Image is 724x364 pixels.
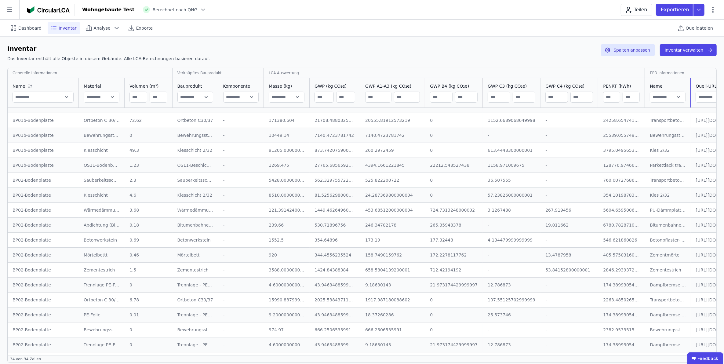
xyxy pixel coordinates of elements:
div: - [545,192,593,198]
div: BP02-Bodenplatte [13,327,74,333]
div: - [223,207,259,213]
div: - [223,312,259,318]
div: Bewehrungsstahl [84,132,120,138]
div: - [545,312,593,318]
div: - [223,342,259,348]
div: Mörtelbettt [84,252,120,258]
div: 1449.4626496000003 [315,207,355,213]
div: 25.573746 [488,312,536,318]
div: Parkettlack transparent [650,162,686,168]
div: 171380.604 [269,117,305,123]
span: GWP B4 (kg CO₂e) [430,83,469,89]
div: 873.7420759000001 [315,147,355,153]
div: 174.3899305452192 [603,312,640,318]
span: Bauprodukt [177,83,202,89]
div: 36.507555 [488,177,536,183]
div: Trennlage - PE-Folie - 30 Jahre [177,282,213,288]
div: Kies 2/32 [650,147,686,153]
div: PU-Dämmplatten aus Blockschaumstoff [650,207,686,213]
div: Bitumenbahnen PYE PV 200 S5 (ungeschiefert) (Dicke 4 mm) [650,222,686,228]
div: Transportbeton C30/37 [650,297,686,303]
div: Transportbeton C30/37 [650,117,686,123]
div: 9.18630143 [365,342,420,348]
div: 530.71896756 [315,222,355,228]
div: 24.287369800000004 [365,192,420,198]
span: Inventar [59,25,77,31]
div: Ortbeton C30/37 [177,117,213,123]
div: - [223,177,259,183]
div: Kiesschicht 2/32 [177,192,213,198]
div: BP02-Bodenplatte [13,207,74,213]
div: Dampfbremse PE (Dicke 0,2 mm) [650,312,686,318]
div: 43.94634885999999 [315,312,355,318]
div: 9.200000000000001 [269,312,305,318]
div: 15990.887999999999 [269,297,305,303]
span: Komponente [223,83,250,89]
div: Verknüpftes Bauprodukt [177,71,222,75]
div: BP02-Bodenplatte [13,297,74,303]
button: Inventar verwalten [660,44,717,56]
img: Concular [27,6,70,13]
div: - [545,342,593,348]
div: Generelle Informationen [13,71,57,75]
div: 3.1267488 [488,207,536,213]
div: BP02-Bodenplatte [13,312,74,318]
div: - [545,162,593,168]
div: - [545,297,593,303]
div: - [488,267,536,273]
div: - [223,132,259,138]
div: 6.78 [129,297,168,303]
div: Dampfbremse PE (Dicke 0,2 mm) [650,282,686,288]
button: Spalten anpassen [601,44,655,56]
div: 121.39142400000001 [269,207,305,213]
div: 1552.5 [269,237,305,243]
div: 0 [129,327,168,333]
div: Zementestrich [650,267,686,273]
div: Kies 2/32 [650,192,686,198]
div: 1424.84388384 [315,267,355,273]
div: - [223,327,259,333]
div: - [545,117,593,123]
div: 6780.782871096659 [603,222,640,228]
div: 174.3899305452192 [603,342,640,348]
div: 24258.654741498944 [603,117,640,123]
div: 267.919456 [545,207,593,213]
span: GWP (kg CO₂e) [315,83,347,89]
div: Ortbeton C30/37 [177,297,213,303]
div: 2846.2939372715337 [603,267,640,273]
div: 177.32448 [430,237,478,243]
div: 666.2506535991 [365,327,420,333]
div: Kiesschicht [84,147,120,153]
div: Trennlage - PE-Folie - 30 Jahre [177,342,213,348]
div: 22212.548527438 [430,162,478,168]
span: Material [84,83,101,89]
div: BP02-Bodenplatte [13,267,74,273]
div: Dampfbremse PE (Dicke 0,2 mm) [650,342,686,348]
div: 5428.000000000001 [269,177,305,183]
div: 34 von 34 Zeilen . [7,355,717,363]
div: - [488,252,536,258]
div: Zementmörtel [650,252,686,258]
div: 0 [430,327,478,333]
div: Kiesschicht [84,192,120,198]
div: 4394.1661221845 [365,162,420,168]
span: Quell-URL [696,83,717,89]
div: - [223,147,259,153]
div: OS11-Bodenbeschichtung [84,162,120,168]
div: 0 [430,132,478,138]
div: 49.3 [129,147,168,153]
div: 354.10198783893907 [603,192,640,198]
div: 613.4448300000001 [488,147,536,153]
span: Quelldateien [686,25,713,31]
div: 173.19 [365,237,420,243]
div: BP02-Bodenplatte [13,342,74,348]
div: LCA Auswertung [269,71,299,75]
div: 10449.14 [269,132,305,138]
div: 525.822200722 [365,177,420,183]
div: Bewehrungsstahl [84,327,120,333]
div: 246.34782178 [365,222,420,228]
div: Bitumenbahnen PYE PV 200 S5 [177,222,213,228]
div: - [545,327,593,333]
div: 0 [430,192,478,198]
div: - [545,177,593,183]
